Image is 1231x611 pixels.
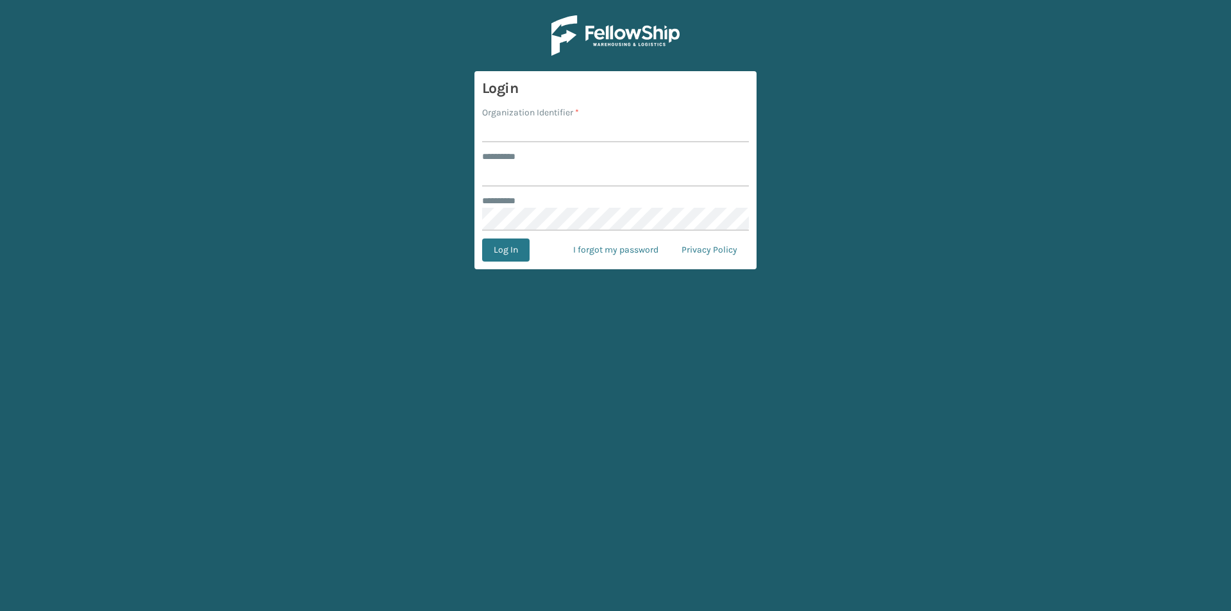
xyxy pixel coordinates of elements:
h3: Login [482,79,749,98]
label: Organization Identifier [482,106,579,119]
a: Privacy Policy [670,239,749,262]
button: Log In [482,239,530,262]
img: Logo [551,15,680,56]
a: I forgot my password [562,239,670,262]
